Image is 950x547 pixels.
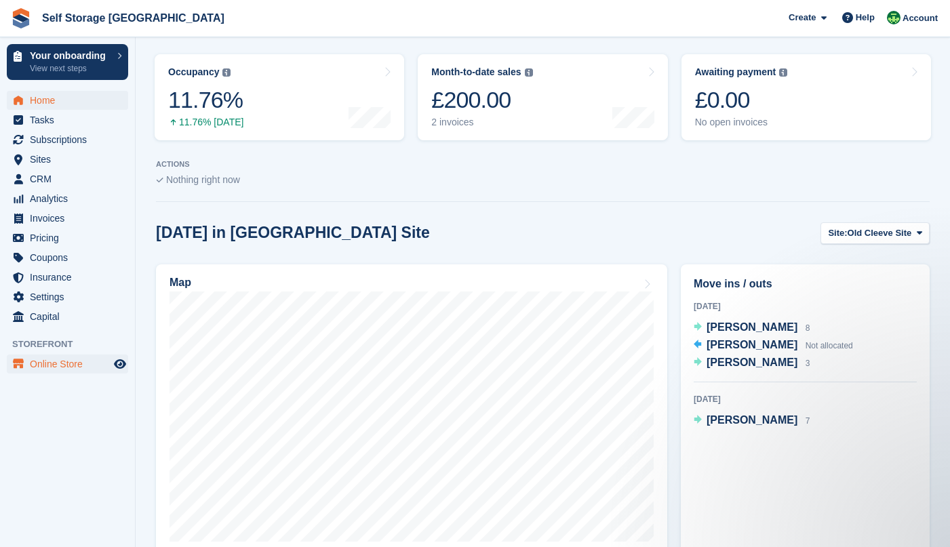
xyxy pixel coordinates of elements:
[30,307,111,326] span: Capital
[848,226,912,240] span: Old Cleeve Site
[7,91,128,110] a: menu
[7,287,128,306] a: menu
[431,86,532,114] div: £200.00
[222,68,231,77] img: icon-info-grey-7440780725fd019a000dd9b08b2336e03edf1995a4989e88bcd33f0948082b44.svg
[695,117,788,128] div: No open invoices
[156,224,430,242] h2: [DATE] in [GEOGRAPHIC_DATA] Site
[30,268,111,287] span: Insurance
[694,354,810,372] a: [PERSON_NAME] 3
[431,66,521,78] div: Month-to-date sales
[30,130,111,149] span: Subscriptions
[30,287,111,306] span: Settings
[7,354,128,373] a: menu
[903,12,938,25] span: Account
[694,337,853,354] a: [PERSON_NAME] Not allocated
[7,268,128,287] a: menu
[30,169,111,188] span: CRM
[30,354,111,373] span: Online Store
[779,68,787,77] img: icon-info-grey-7440780725fd019a000dd9b08b2336e03edf1995a4989e88bcd33f0948082b44.svg
[695,86,788,114] div: £0.00
[7,248,128,267] a: menu
[11,8,31,28] img: stora-icon-8386f47178a22dfd0bd8f6a31ec36ba5ce8667c1dd55bd0f319d3a0aa187defe.svg
[30,51,111,60] p: Your onboarding
[112,356,128,372] a: Preview store
[806,359,810,368] span: 3
[166,174,240,185] span: Nothing right now
[694,393,917,405] div: [DATE]
[12,338,135,351] span: Storefront
[7,150,128,169] a: menu
[820,222,930,245] button: Site: Old Cleeve Site
[37,7,230,29] a: Self Storage [GEOGRAPHIC_DATA]
[828,226,847,240] span: Site:
[7,209,128,228] a: menu
[30,248,111,267] span: Coupons
[168,117,243,128] div: 11.76% [DATE]
[694,300,917,312] div: [DATE]
[30,62,111,75] p: View next steps
[155,54,404,140] a: Occupancy 11.76% 11.76% [DATE]
[30,91,111,110] span: Home
[7,189,128,208] a: menu
[694,276,917,292] h2: Move ins / outs
[30,228,111,247] span: Pricing
[7,110,128,129] a: menu
[168,66,219,78] div: Occupancy
[7,228,128,247] a: menu
[856,11,875,24] span: Help
[418,54,667,140] a: Month-to-date sales £200.00 2 invoices
[156,160,930,169] p: ACTIONS
[806,416,810,426] span: 7
[30,189,111,208] span: Analytics
[30,209,111,228] span: Invoices
[681,54,931,140] a: Awaiting payment £0.00 No open invoices
[707,339,797,350] span: [PERSON_NAME]
[707,414,797,426] span: [PERSON_NAME]
[694,412,810,430] a: [PERSON_NAME] 7
[694,319,810,337] a: [PERSON_NAME] 8
[806,341,853,350] span: Not allocated
[887,11,900,24] img: Mackenzie Wells
[156,178,163,183] img: blank_slate_check_icon-ba018cac091ee9be17c0a81a6c232d5eb81de652e7a59be601be346b1b6ddf79.svg
[707,357,797,368] span: [PERSON_NAME]
[168,86,243,114] div: 11.76%
[7,44,128,80] a: Your onboarding View next steps
[806,323,810,333] span: 8
[7,130,128,149] a: menu
[707,321,797,333] span: [PERSON_NAME]
[30,110,111,129] span: Tasks
[431,117,532,128] div: 2 invoices
[30,150,111,169] span: Sites
[695,66,776,78] div: Awaiting payment
[7,307,128,326] a: menu
[525,68,533,77] img: icon-info-grey-7440780725fd019a000dd9b08b2336e03edf1995a4989e88bcd33f0948082b44.svg
[170,277,191,289] h2: Map
[789,11,816,24] span: Create
[7,169,128,188] a: menu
